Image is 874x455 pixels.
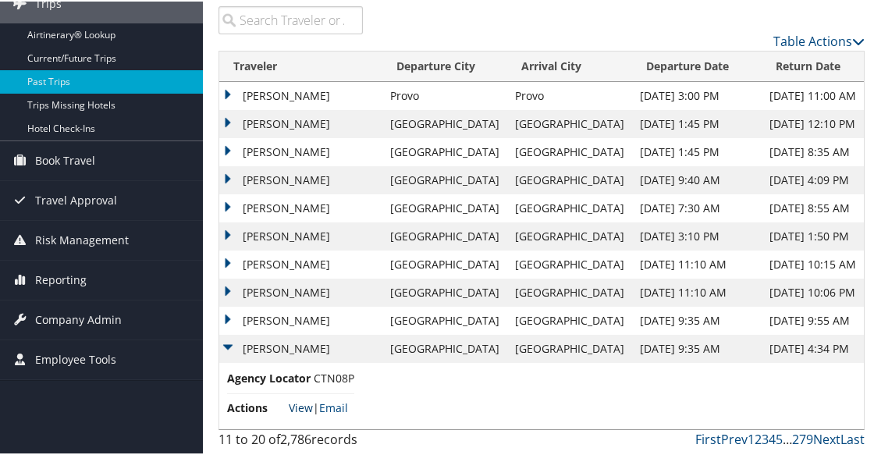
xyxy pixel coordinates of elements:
[632,333,762,361] td: [DATE] 9:35 AM
[219,137,382,165] td: [PERSON_NAME]
[227,368,311,386] span: Agency Locator
[35,180,117,219] span: Travel Approval
[382,193,507,221] td: [GEOGRAPHIC_DATA]
[314,369,354,384] span: CTN08P
[382,50,507,80] th: Departure City: activate to sort column ascending
[748,429,755,446] a: 1
[219,333,382,361] td: [PERSON_NAME]
[35,259,87,298] span: Reporting
[35,219,129,258] span: Risk Management
[632,50,762,80] th: Departure Date: activate to sort column ascending
[632,305,762,333] td: [DATE] 9:35 AM
[755,429,762,446] a: 2
[762,305,864,333] td: [DATE] 9:55 AM
[507,221,632,249] td: [GEOGRAPHIC_DATA]
[382,277,507,305] td: [GEOGRAPHIC_DATA]
[762,137,864,165] td: [DATE] 8:35 AM
[218,428,363,455] div: 11 to 20 of records
[840,429,865,446] a: Last
[507,249,632,277] td: [GEOGRAPHIC_DATA]
[762,221,864,249] td: [DATE] 1:50 PM
[382,249,507,277] td: [GEOGRAPHIC_DATA]
[289,399,313,414] a: View
[632,108,762,137] td: [DATE] 1:45 PM
[762,108,864,137] td: [DATE] 12:10 PM
[219,305,382,333] td: [PERSON_NAME]
[219,80,382,108] td: [PERSON_NAME]
[219,277,382,305] td: [PERSON_NAME]
[289,399,348,414] span: |
[280,429,311,446] span: 2,786
[721,429,748,446] a: Prev
[632,193,762,221] td: [DATE] 7:30 AM
[769,429,776,446] a: 4
[35,140,95,179] span: Book Travel
[218,5,363,33] input: Search Traveler or Arrival City
[632,249,762,277] td: [DATE] 11:10 AM
[382,108,507,137] td: [GEOGRAPHIC_DATA]
[382,305,507,333] td: [GEOGRAPHIC_DATA]
[507,305,632,333] td: [GEOGRAPHIC_DATA]
[762,429,769,446] a: 3
[219,221,382,249] td: [PERSON_NAME]
[507,108,632,137] td: [GEOGRAPHIC_DATA]
[776,429,783,446] a: 5
[813,429,840,446] a: Next
[762,80,864,108] td: [DATE] 11:00 AM
[632,277,762,305] td: [DATE] 11:10 AM
[632,137,762,165] td: [DATE] 1:45 PM
[382,333,507,361] td: [GEOGRAPHIC_DATA]
[507,193,632,221] td: [GEOGRAPHIC_DATA]
[507,80,632,108] td: Provo
[762,165,864,193] td: [DATE] 4:09 PM
[762,277,864,305] td: [DATE] 10:06 PM
[762,50,864,80] th: Return Date: activate to sort column ascending
[382,165,507,193] td: [GEOGRAPHIC_DATA]
[319,399,348,414] a: Email
[783,429,792,446] span: …
[219,50,382,80] th: Traveler: activate to sort column ascending
[219,165,382,193] td: [PERSON_NAME]
[507,333,632,361] td: [GEOGRAPHIC_DATA]
[35,299,122,338] span: Company Admin
[507,137,632,165] td: [GEOGRAPHIC_DATA]
[507,165,632,193] td: [GEOGRAPHIC_DATA]
[773,31,865,48] a: Table Actions
[762,249,864,277] td: [DATE] 10:15 AM
[219,108,382,137] td: [PERSON_NAME]
[35,339,116,378] span: Employee Tools
[227,398,286,415] span: Actions
[382,137,507,165] td: [GEOGRAPHIC_DATA]
[507,50,632,80] th: Arrival City: activate to sort column ascending
[632,80,762,108] td: [DATE] 3:00 PM
[762,193,864,221] td: [DATE] 8:55 AM
[382,80,507,108] td: Provo
[632,165,762,193] td: [DATE] 9:40 AM
[792,429,813,446] a: 279
[219,249,382,277] td: [PERSON_NAME]
[219,193,382,221] td: [PERSON_NAME]
[382,221,507,249] td: [GEOGRAPHIC_DATA]
[507,277,632,305] td: [GEOGRAPHIC_DATA]
[632,221,762,249] td: [DATE] 3:10 PM
[695,429,721,446] a: First
[762,333,864,361] td: [DATE] 4:34 PM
